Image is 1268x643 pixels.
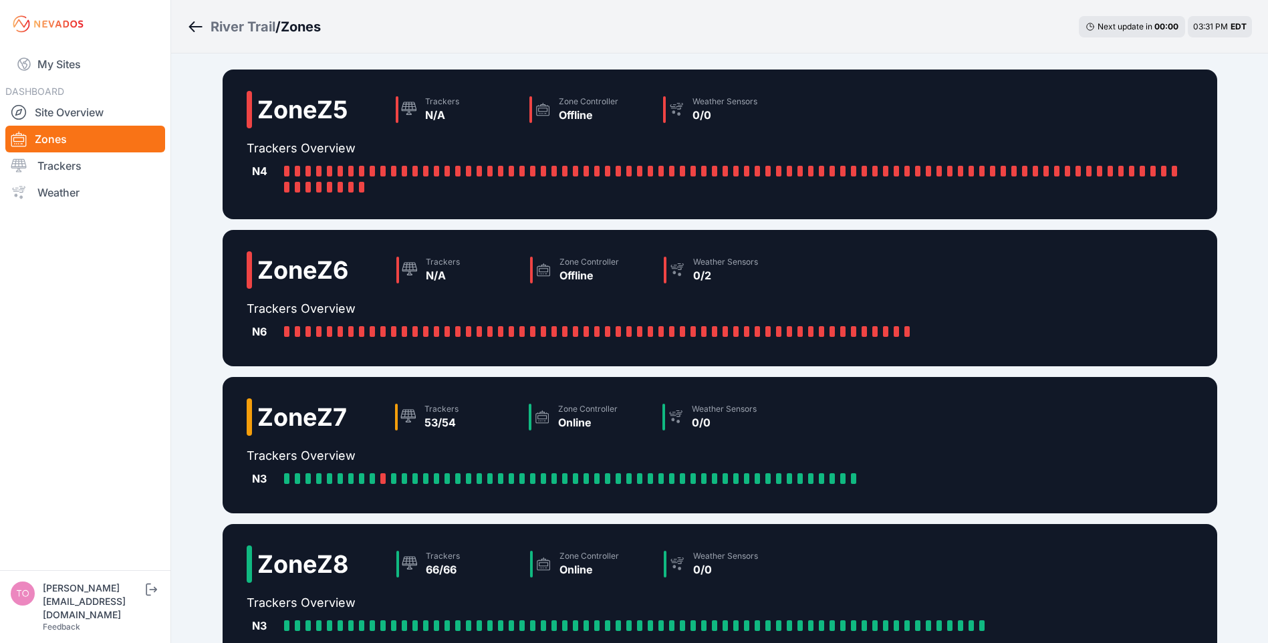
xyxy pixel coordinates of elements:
[1231,21,1247,31] span: EDT
[5,152,165,179] a: Trackers
[281,17,321,36] h3: Zones
[426,267,460,283] div: N/A
[692,107,757,123] div: 0/0
[247,594,995,612] h2: Trackers Overview
[390,398,523,436] a: Trackers53/54
[425,107,459,123] div: N/A
[1154,21,1178,32] div: 00 : 00
[658,251,792,289] a: Weather Sensors0/2
[559,551,619,561] div: Zone Controller
[1098,21,1152,31] span: Next update in
[252,324,279,340] div: N6
[693,257,758,267] div: Weather Sensors
[211,17,275,36] a: River Trail
[426,257,460,267] div: Trackers
[692,414,757,430] div: 0/0
[693,561,758,577] div: 0/0
[257,96,348,123] h2: Zone Z5
[559,107,618,123] div: Offline
[252,163,279,179] div: N4
[424,414,459,430] div: 53/54
[558,414,618,430] div: Online
[657,398,791,436] a: Weather Sensors0/0
[558,404,618,414] div: Zone Controller
[43,622,80,632] a: Feedback
[559,257,619,267] div: Zone Controller
[257,551,348,577] h2: Zone Z8
[426,561,460,577] div: 66/66
[424,404,459,414] div: Trackers
[425,96,459,107] div: Trackers
[252,471,279,487] div: N3
[5,179,165,206] a: Weather
[187,9,321,44] nav: Breadcrumb
[692,404,757,414] div: Weather Sensors
[247,139,1193,158] h2: Trackers Overview
[11,582,35,606] img: tom.root@energixrenewables.com
[693,267,758,283] div: 0/2
[391,251,525,289] a: TrackersN/A
[257,257,348,283] h2: Zone Z6
[658,91,791,128] a: Weather Sensors0/0
[275,17,281,36] span: /
[5,126,165,152] a: Zones
[11,13,86,35] img: Nevados
[390,91,524,128] a: TrackersN/A
[247,299,920,318] h2: Trackers Overview
[247,446,867,465] h2: Trackers Overview
[257,404,347,430] h2: Zone Z7
[692,96,757,107] div: Weather Sensors
[559,561,619,577] div: Online
[5,48,165,80] a: My Sites
[658,545,792,583] a: Weather Sensors0/0
[559,96,618,107] div: Zone Controller
[252,618,279,634] div: N3
[426,551,460,561] div: Trackers
[43,582,143,622] div: [PERSON_NAME][EMAIL_ADDRESS][DOMAIN_NAME]
[1193,21,1228,31] span: 03:31 PM
[693,551,758,561] div: Weather Sensors
[391,545,525,583] a: Trackers66/66
[5,86,64,97] span: DASHBOARD
[559,267,619,283] div: Offline
[5,99,165,126] a: Site Overview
